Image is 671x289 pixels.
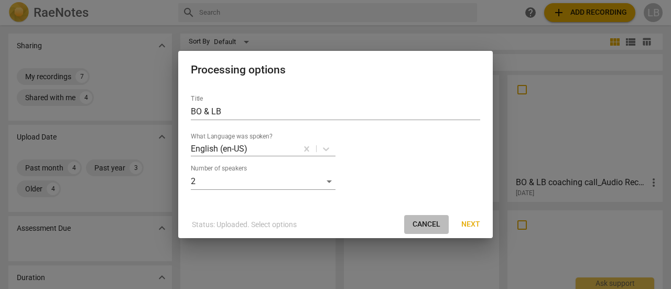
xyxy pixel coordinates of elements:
[191,166,247,172] label: Number of speakers
[413,219,440,230] span: Cancel
[453,215,489,234] button: Next
[404,215,449,234] button: Cancel
[461,219,480,230] span: Next
[191,143,247,155] p: English (en-US)
[191,134,273,140] label: What Language was spoken?
[192,219,297,230] p: Status: Uploaded. Select options
[191,63,480,77] h2: Processing options
[191,173,335,190] div: 2
[191,96,203,102] label: Title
